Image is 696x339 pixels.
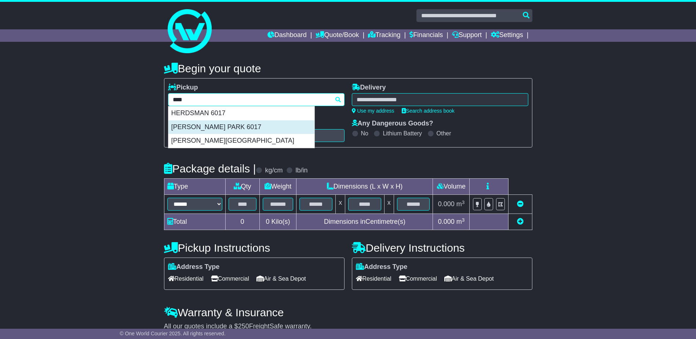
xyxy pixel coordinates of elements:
[164,322,532,331] div: All our quotes include a $ FreightSafe warranty.
[438,200,455,208] span: 0.000
[352,242,532,254] h4: Delivery Instructions
[517,218,524,225] a: Add new item
[336,195,345,214] td: x
[256,273,306,284] span: Air & Sea Depot
[168,106,314,120] div: HERDSMAN 6017
[265,167,283,175] label: kg/cm
[266,218,269,225] span: 0
[399,273,437,284] span: Commercial
[437,130,451,137] label: Other
[164,163,256,175] h4: Package details |
[383,130,422,137] label: Lithium Battery
[259,214,296,230] td: Kilo(s)
[352,84,386,92] label: Delivery
[316,29,359,42] a: Quote/Book
[409,29,443,42] a: Financials
[452,29,482,42] a: Support
[517,200,524,208] a: Remove this item
[267,29,307,42] a: Dashboard
[164,179,225,195] td: Type
[352,108,394,114] a: Use my address
[164,214,225,230] td: Total
[438,218,455,225] span: 0.000
[296,214,433,230] td: Dimensions in Centimetre(s)
[296,179,433,195] td: Dimensions (L x W x H)
[384,195,394,214] td: x
[225,179,259,195] td: Qty
[433,179,470,195] td: Volume
[168,273,204,284] span: Residential
[462,217,465,223] sup: 3
[259,179,296,195] td: Weight
[352,120,433,128] label: Any Dangerous Goods?
[168,263,220,271] label: Address Type
[456,200,465,208] span: m
[462,200,465,205] sup: 3
[356,273,391,284] span: Residential
[168,120,314,134] div: [PERSON_NAME] PARK 6017
[295,167,307,175] label: lb/in
[168,93,345,106] typeahead: Please provide city
[491,29,523,42] a: Settings
[456,218,465,225] span: m
[444,273,494,284] span: Air & Sea Depot
[238,322,249,330] span: 250
[168,84,198,92] label: Pickup
[120,331,226,336] span: © One World Courier 2025. All rights reserved.
[164,242,345,254] h4: Pickup Instructions
[361,130,368,137] label: No
[356,263,408,271] label: Address Type
[164,306,532,318] h4: Warranty & Insurance
[164,62,532,74] h4: Begin your quote
[211,273,249,284] span: Commercial
[168,134,314,148] div: [PERSON_NAME][GEOGRAPHIC_DATA]
[402,108,455,114] a: Search address book
[368,29,400,42] a: Tracking
[225,214,259,230] td: 0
